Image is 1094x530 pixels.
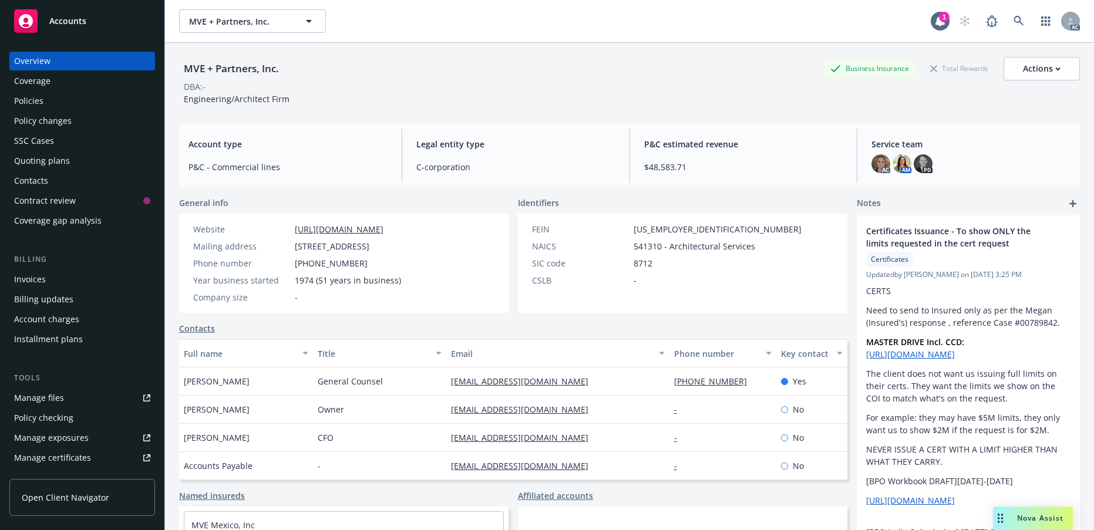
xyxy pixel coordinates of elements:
[9,151,155,170] a: Quoting plans
[295,291,298,303] span: -
[184,347,295,360] div: Full name
[9,330,155,349] a: Installment plans
[518,197,559,209] span: Identifiers
[674,432,686,443] a: -
[866,443,1071,468] p: NEVER ISSUE A CERT WITH A LIMIT HIGHER THAN WHAT THEY CARRY.
[866,285,1071,297] p: CERTS
[793,431,804,444] span: No
[14,409,73,427] div: Policy checking
[9,254,155,265] div: Billing
[866,475,1071,487] p: [BPO Workbook DRAFT][DATE]-[DATE]
[49,16,86,26] span: Accounts
[179,490,245,502] a: Named insureds
[14,330,83,349] div: Installment plans
[14,171,48,190] div: Contacts
[295,224,383,235] a: [URL][DOMAIN_NAME]
[674,376,756,387] a: [PHONE_NUMBER]
[9,310,155,329] a: Account charges
[1066,197,1080,211] a: add
[451,432,598,443] a: [EMAIL_ADDRESS][DOMAIN_NAME]
[824,61,915,76] div: Business Insurance
[793,460,804,472] span: No
[9,409,155,427] a: Policy checking
[9,131,155,150] a: SSC Cases
[184,80,206,93] div: DBA: -
[1034,9,1058,33] a: Switch app
[9,112,155,130] a: Policy changes
[179,322,215,335] a: Contacts
[14,112,72,130] div: Policy changes
[416,161,615,173] span: C-corporation
[866,367,1071,404] p: The client does not want us issuing full limits on their certs. They want the limits we show on t...
[9,468,155,487] a: Manage claims
[914,154,933,173] img: photo
[295,274,401,286] span: 1974 (51 years in business)
[193,257,290,269] div: Phone number
[189,15,291,28] span: MVE + Partners, Inc.
[14,290,73,309] div: Billing updates
[9,389,155,407] a: Manage files
[14,72,51,90] div: Coverage
[9,72,155,90] a: Coverage
[446,339,669,367] button: Email
[1007,9,1031,33] a: Search
[866,225,1040,249] span: Certificates Issuance - To show ONLY the limits requested in the cert request
[532,257,629,269] div: SIC code
[866,304,1071,329] p: Need to send to Insured only as per the Megan (Insured's) response , reference Case #00789842.
[9,52,155,70] a: Overview
[14,270,46,289] div: Invoices
[9,92,155,110] a: Policies
[674,404,686,415] a: -
[924,61,994,76] div: Total Rewards
[9,428,155,447] span: Manage exposures
[184,93,290,104] span: Engineering/Architect Firm
[634,240,755,252] span: 541310 - Architectural Services
[1023,58,1061,80] div: Actions
[14,428,89,447] div: Manage exposures
[518,490,593,502] a: Affiliated accounts
[14,131,54,150] div: SSC Cases
[871,254,908,265] span: Certificates
[416,138,615,150] span: Legal entity type
[634,274,637,286] span: -
[866,411,1071,436] p: For example: they may have $5M limits, they only want us to show $2M if the request is for $2M.
[9,211,155,230] a: Coverage gap analysis
[14,310,79,329] div: Account charges
[1017,513,1063,523] span: Nova Assist
[953,9,977,33] a: Start snowing
[674,460,686,471] a: -
[14,211,102,230] div: Coverage gap analysis
[993,507,1008,530] div: Drag to move
[179,339,313,367] button: Full name
[179,9,326,33] button: MVE + Partners, Inc.
[14,468,73,487] div: Manage claims
[14,52,51,70] div: Overview
[866,349,955,360] a: [URL][DOMAIN_NAME]
[9,290,155,309] a: Billing updates
[451,376,598,387] a: [EMAIL_ADDRESS][DOMAIN_NAME]
[776,339,847,367] button: Key contact
[451,404,598,415] a: [EMAIL_ADDRESS][DOMAIN_NAME]
[295,257,368,269] span: [PHONE_NUMBER]
[318,460,321,472] span: -
[866,495,955,506] a: [URL][DOMAIN_NAME]
[781,347,830,360] div: Key contact
[866,336,964,347] strong: MASTER DRIVE Incl. CCD:
[9,5,155,38] a: Accounts
[188,161,388,173] span: P&C - Commercial lines
[993,507,1073,530] button: Nova Assist
[1004,57,1080,80] button: Actions
[14,191,76,210] div: Contract review
[184,431,250,444] span: [PERSON_NAME]
[318,431,334,444] span: CFO
[318,347,429,360] div: Title
[9,191,155,210] a: Contract review
[674,347,759,360] div: Phone number
[9,372,155,384] div: Tools
[634,257,652,269] span: 8712
[532,274,629,286] div: CSLB
[857,197,881,211] span: Notes
[644,161,843,173] span: $48,583.71
[179,61,284,76] div: MVE + Partners, Inc.
[793,403,804,416] span: No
